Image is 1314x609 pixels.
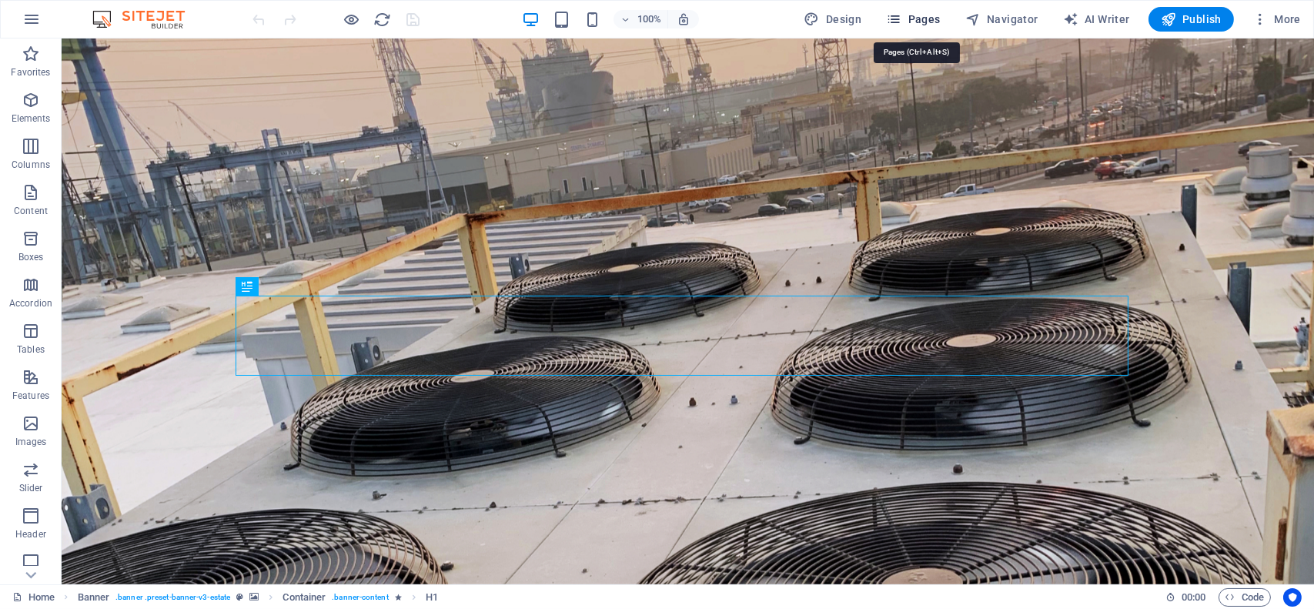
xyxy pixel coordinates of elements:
[1252,12,1301,27] span: More
[78,588,110,607] span: Click to select. Double-click to edit
[115,588,230,607] span: . banner .preset-banner-v3-estate
[1219,588,1271,607] button: Code
[1165,588,1206,607] h6: Session time
[1182,588,1205,607] span: 00 00
[18,251,44,263] p: Boxes
[11,66,50,79] p: Favorites
[12,390,49,402] p: Features
[62,38,1314,584] iframe: To enrich screen reader interactions, please activate Accessibility in Grammarly extension settings
[1246,7,1307,32] button: More
[1283,588,1302,607] button: Usercentrics
[236,593,243,601] i: This element is a customizable preset
[9,297,52,310] p: Accordion
[15,436,47,448] p: Images
[12,588,55,607] a: Click to cancel selection. Double-click to open Pages
[17,343,45,356] p: Tables
[12,112,51,125] p: Elements
[426,588,438,607] span: Click to select. Double-click to edit
[1225,588,1264,607] span: Code
[395,593,402,601] i: Element contains an animation
[332,588,388,607] span: . banner-content
[1192,591,1195,603] span: :
[14,205,48,217] p: Content
[78,588,439,607] nav: breadcrumb
[12,159,50,171] p: Columns
[249,593,259,601] i: This element contains a background
[283,588,326,607] span: Click to select. Double-click to edit
[19,482,43,494] p: Slider
[15,528,46,540] p: Header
